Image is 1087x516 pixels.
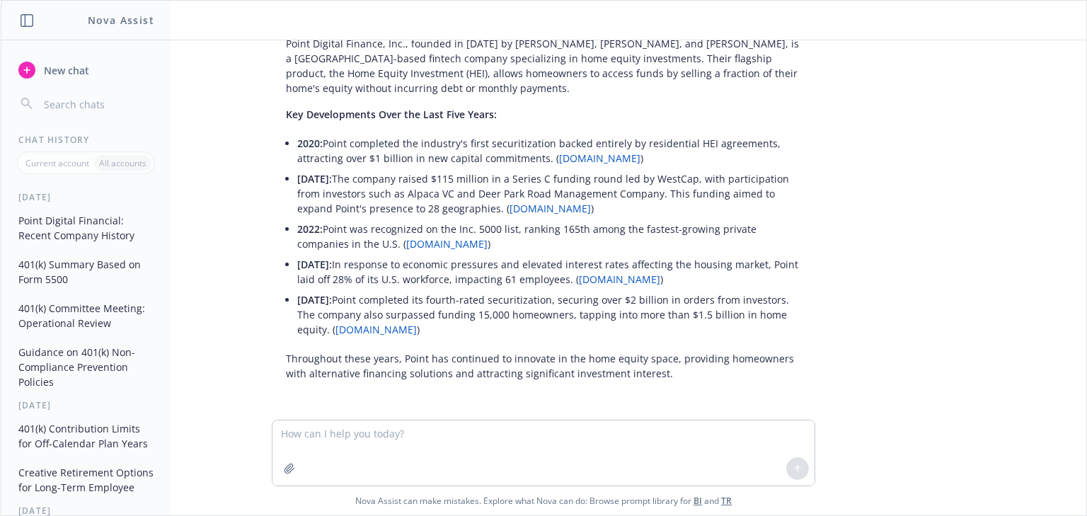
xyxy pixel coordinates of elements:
button: 401(k) Contribution Limits for Off-Calendar Plan Years [13,417,159,455]
button: Point Digital Financial: Recent Company History [13,209,159,247]
p: Throughout these years, Point has continued to innovate in the home equity space, providing homeo... [286,351,801,381]
p: Point was recognized on the Inc. 5000 list, ranking 165th among the fastest-growing private compa... [297,222,801,251]
input: Search chats [41,94,154,114]
p: All accounts [99,157,146,169]
button: Creative Retirement Options for Long-Term Employee [13,461,159,499]
a: [DOMAIN_NAME] [559,151,640,165]
div: [DATE] [1,399,171,411]
div: [DATE] [1,191,171,203]
p: Point Digital Finance, Inc., founded in [DATE] by [PERSON_NAME], [PERSON_NAME], and [PERSON_NAME]... [286,36,801,96]
p: Current account [25,157,89,169]
a: BI [694,495,702,507]
a: [DOMAIN_NAME] [579,273,660,286]
a: TR [721,495,732,507]
span: 2020: [297,137,323,150]
p: Point completed its fourth-rated securitization, securing over $2 billion in orders from investor... [297,292,801,337]
span: 2022: [297,222,323,236]
span: Nova Assist can make mistakes. Explore what Nova can do: Browse prompt library for and [6,486,1081,515]
button: 401(k) Committee Meeting: Operational Review [13,297,159,335]
a: [DOMAIN_NAME] [510,202,591,215]
span: [DATE]: [297,172,332,185]
span: New chat [41,63,89,78]
button: Guidance on 401(k) Non-Compliance Prevention Policies [13,340,159,394]
h1: Nova Assist [88,13,154,28]
span: Key Developments Over the Last Five Years: [286,108,497,121]
p: In response to economic pressures and elevated interest rates affecting the housing market, Point... [297,257,801,287]
a: [DOMAIN_NAME] [335,323,417,336]
button: 401(k) Summary Based on Form 5500 [13,253,159,291]
p: Point completed the industry's first securitization backed entirely by residential HEI agreements... [297,136,801,166]
button: New chat [13,57,159,83]
span: [DATE]: [297,293,332,306]
span: [DATE]: [297,258,332,271]
p: The company raised $115 million in a Series C funding round led by WestCap, with participation fr... [297,171,801,216]
div: Chat History [1,134,171,146]
a: [DOMAIN_NAME] [406,237,488,251]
